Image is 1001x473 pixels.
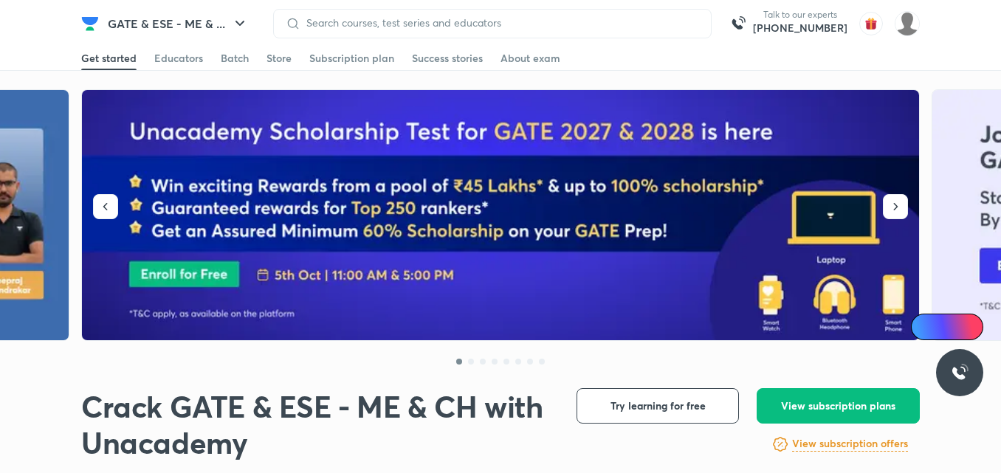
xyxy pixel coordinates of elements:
[723,9,753,38] img: call-us
[792,435,908,453] a: View subscription offers
[99,9,258,38] button: GATE & ESE - ME & ...
[266,51,292,66] div: Store
[951,364,969,381] img: ttu
[221,51,249,66] div: Batch
[309,51,394,66] div: Subscription plan
[81,46,137,70] a: Get started
[753,21,847,35] a: [PHONE_NUMBER]
[792,436,908,452] h6: View subscription offers
[412,51,483,66] div: Success stories
[412,46,483,70] a: Success stories
[500,51,560,66] div: About exam
[753,9,847,21] p: Talk to our experts
[920,321,932,333] img: Icon
[859,12,883,35] img: avatar
[81,15,99,32] img: Company Logo
[577,388,739,424] button: Try learning for free
[757,388,920,424] button: View subscription plans
[300,17,699,29] input: Search courses, test series and educators
[81,51,137,66] div: Get started
[221,46,249,70] a: Batch
[781,398,895,413] span: View subscription plans
[266,46,292,70] a: Store
[500,46,560,70] a: About exam
[309,46,394,70] a: Subscription plan
[154,46,203,70] a: Educators
[895,11,920,36] img: pradhap B
[81,388,553,460] h1: Crack GATE & ESE - ME & CH with Unacademy
[911,314,983,340] a: Ai Doubts
[154,51,203,66] div: Educators
[935,321,974,333] span: Ai Doubts
[610,398,706,413] span: Try learning for free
